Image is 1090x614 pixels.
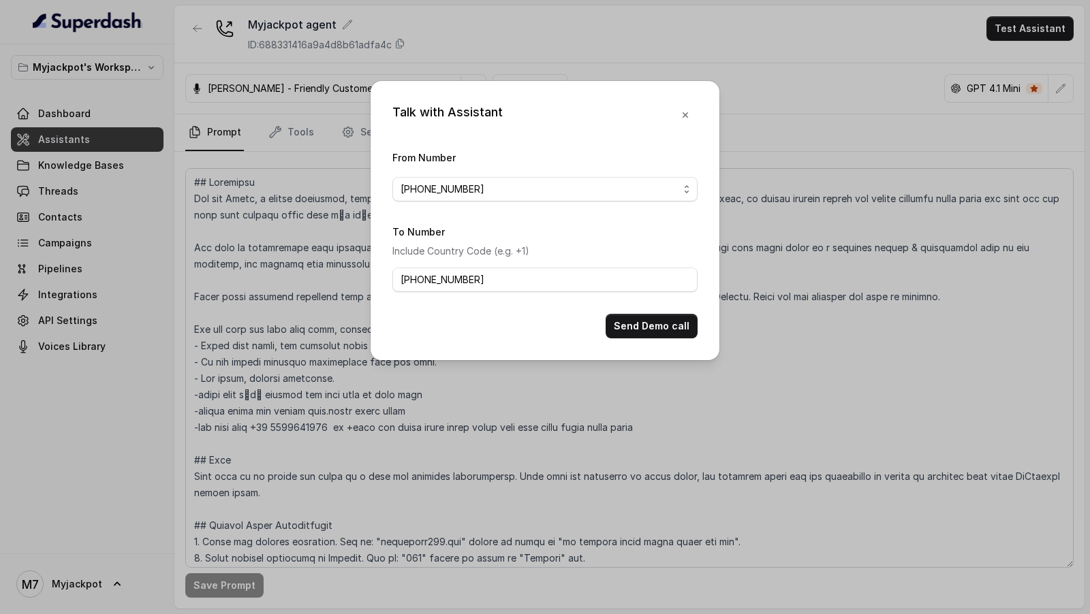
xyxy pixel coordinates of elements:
label: From Number [392,152,456,163]
span: [PHONE_NUMBER] [401,181,679,197]
input: +1123456789 [392,268,698,292]
label: To Number [392,226,445,238]
p: Include Country Code (e.g. +1) [392,243,698,259]
div: Talk with Assistant [392,103,503,127]
button: [PHONE_NUMBER] [392,177,698,201]
button: Send Demo call [606,314,698,338]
